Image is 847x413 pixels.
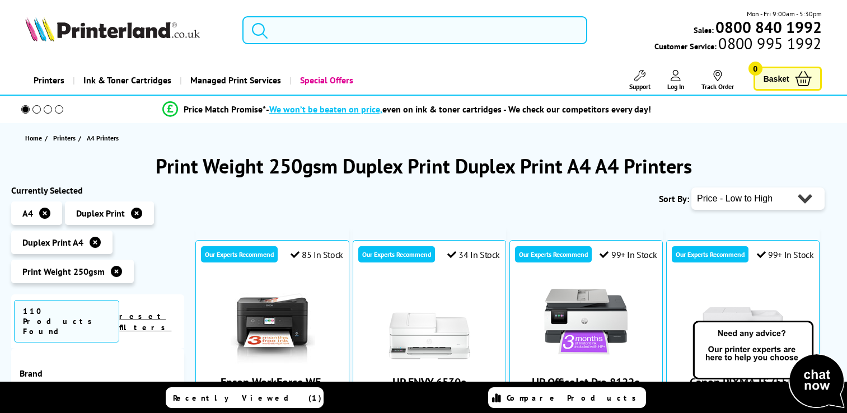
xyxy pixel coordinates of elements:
[392,375,466,389] a: HP ENVY 6530e
[701,70,734,91] a: Track Order
[690,375,797,389] a: Canon PIXMA TS7550i
[269,104,382,115] span: We won’t be beaten on price,
[11,185,184,196] div: Currently Selected
[166,387,324,408] a: Recently Viewed (1)
[11,153,836,179] h1: Print Weight 250gsm Duplex Print Duplex Print A4 A4 Printers
[22,266,105,277] span: Print Weight 250gsm
[748,62,762,76] span: 0
[6,100,808,119] li: modal_Promise
[387,355,471,366] a: HP ENVY 6530e
[532,375,640,389] a: HP OfficeJet Pro 8122e
[667,70,685,91] a: Log In
[654,38,821,51] span: Customer Service:
[119,311,171,332] a: reset filters
[291,249,343,260] div: 85 In Stock
[173,393,322,403] span: Recently Viewed (1)
[76,208,125,219] span: Duplex Print
[25,132,45,144] a: Home
[515,246,592,262] div: Our Experts Recommend
[629,82,651,91] span: Support
[544,355,628,366] a: HP OfficeJet Pro 8122e
[694,25,714,35] span: Sales:
[717,38,821,49] span: 0800 995 1992
[180,66,289,95] a: Managed Print Services
[764,71,789,86] span: Basket
[358,246,435,262] div: Our Experts Recommend
[600,249,657,260] div: 99+ In Stock
[659,193,689,204] span: Sort By:
[25,66,73,95] a: Printers
[87,134,119,142] span: A4 Printers
[488,387,646,408] a: Compare Products
[22,237,83,248] span: Duplex Print A4
[701,280,785,364] img: Canon PIXMA TS7550i
[25,17,228,44] a: Printerland Logo
[266,104,651,115] div: - even on ink & toner cartridges - We check our competitors every day!
[629,70,651,91] a: Support
[387,280,471,364] img: HP ENVY 6530e
[289,66,362,95] a: Special Offers
[53,132,78,144] a: Printers
[184,104,266,115] span: Price Match Promise*
[83,66,171,95] span: Ink & Toner Cartridges
[231,280,315,364] img: Epson WorkForce WF-2960DWF
[714,22,822,32] a: 0800 840 1992
[507,393,642,403] span: Compare Products
[73,66,180,95] a: Ink & Toner Cartridges
[544,280,628,364] img: HP OfficeJet Pro 8122e
[690,319,847,411] img: Open Live Chat window
[447,249,500,260] div: 34 In Stock
[754,67,822,91] a: Basket 0
[757,249,814,260] div: 99+ In Stock
[231,355,315,366] a: Epson WorkForce WF-2960DWF
[20,368,176,379] span: Brand
[25,17,200,41] img: Printerland Logo
[201,246,278,262] div: Our Experts Recommend
[22,208,33,219] span: A4
[14,300,119,342] span: 110 Products Found
[747,8,822,19] span: Mon - Fri 9:00am - 5:30pm
[672,246,748,262] div: Our Experts Recommend
[221,375,325,404] a: Epson WorkForce WF-2960DWF
[667,82,685,91] span: Log In
[715,17,822,37] b: 0800 840 1992
[53,132,76,144] span: Printers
